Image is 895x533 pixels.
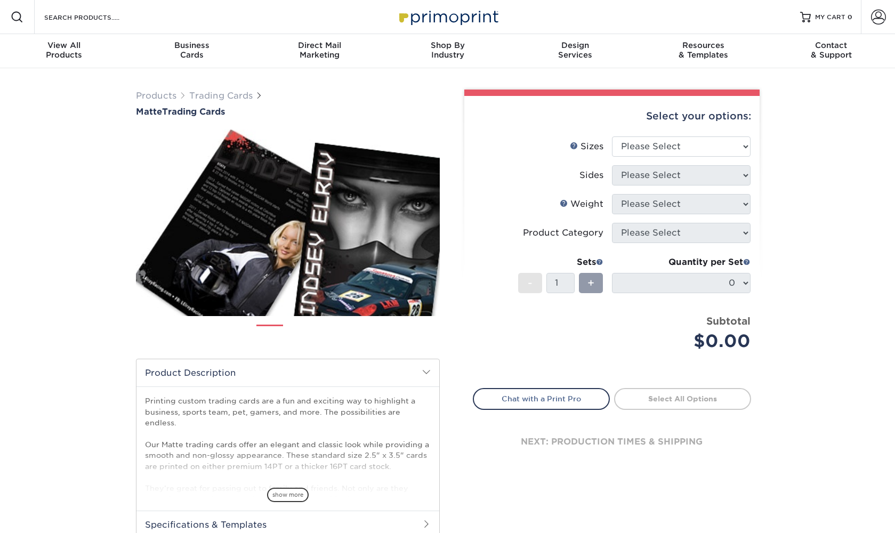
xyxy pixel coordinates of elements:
div: Sizes [570,140,603,153]
a: Chat with a Print Pro [473,388,610,409]
div: & Support [767,41,895,60]
div: & Templates [639,41,767,60]
div: Services [511,41,639,60]
div: $0.00 [620,328,751,354]
span: MY CART [815,13,845,22]
div: Product Category [523,227,603,239]
a: BusinessCards [128,34,256,68]
span: Direct Mail [256,41,384,50]
input: SEARCH PRODUCTS..... [43,11,147,23]
img: Trading Cards 02 [292,320,319,347]
img: Matte 01 [136,118,440,328]
a: Resources& Templates [639,34,767,68]
img: Trading Cards 01 [256,321,283,348]
div: Marketing [256,41,384,60]
div: Sets [518,256,603,269]
a: Trading Cards [189,91,253,101]
span: Matte [136,107,162,117]
span: - [528,275,533,291]
div: next: production times & shipping [473,410,751,474]
div: Select your options: [473,96,751,136]
span: Business [128,41,256,50]
span: + [587,275,594,291]
a: Shop ByIndustry [384,34,512,68]
span: Resources [639,41,767,50]
span: 0 [848,13,852,21]
strong: Subtotal [706,315,751,327]
span: Design [511,41,639,50]
h2: Product Description [136,359,439,386]
div: Cards [128,41,256,60]
h1: Trading Cards [136,107,440,117]
a: Select All Options [614,388,751,409]
div: Industry [384,41,512,60]
a: DesignServices [511,34,639,68]
div: Sides [579,169,603,182]
a: MatteTrading Cards [136,107,440,117]
span: Shop By [384,41,512,50]
img: Primoprint [394,5,501,28]
div: Weight [560,198,603,211]
div: Quantity per Set [612,256,751,269]
a: Direct MailMarketing [256,34,384,68]
a: Contact& Support [767,34,895,68]
iframe: Google Customer Reviews [3,500,91,529]
a: Products [136,91,176,101]
span: Contact [767,41,895,50]
span: show more [267,488,309,502]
